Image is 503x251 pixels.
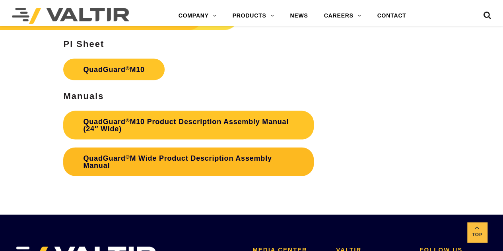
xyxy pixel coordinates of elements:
[63,148,314,176] a: QuadGuard®M Wide Product Description Assembly Manual
[316,8,369,24] a: CAREERS
[467,230,487,239] span: Top
[63,91,104,101] strong: Manuals
[171,8,225,24] a: COMPANY
[369,8,414,24] a: CONTACT
[467,222,487,242] a: Top
[63,111,314,140] a: QuadGuard®M10 Product Description Assembly Manual (24″ Wide)
[126,117,130,123] sup: ®
[126,65,130,71] sup: ®
[12,8,129,24] img: Valtir
[126,154,130,160] sup: ®
[282,8,316,24] a: NEWS
[225,8,282,24] a: PRODUCTS
[63,59,164,80] a: QuadGuard®M10
[63,39,104,49] strong: PI Sheet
